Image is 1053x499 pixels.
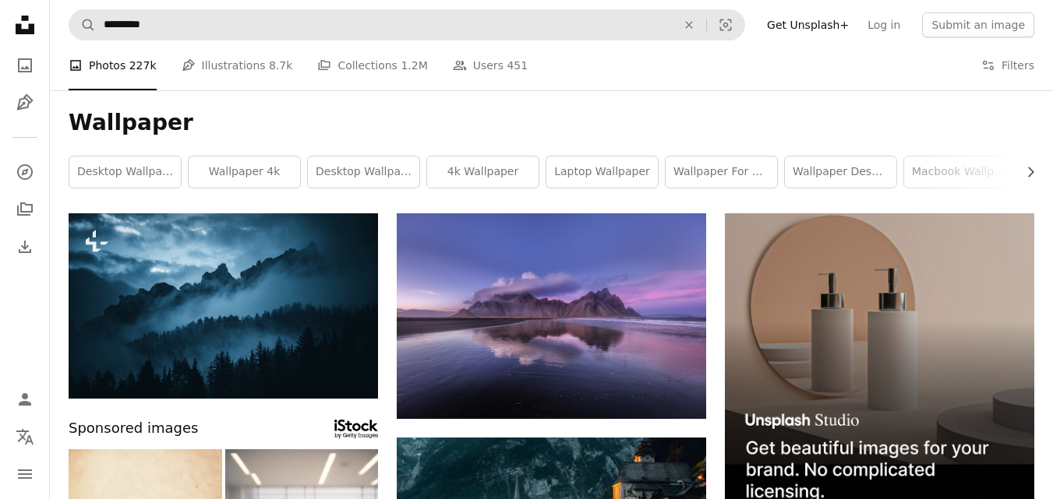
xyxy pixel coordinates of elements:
a: 4k wallpaper [427,156,539,188]
img: photo of mountain [397,213,706,419]
form: Find visuals sitewide [69,9,745,40]
a: Explore [9,156,41,188]
a: photo of mountain [397,309,706,323]
span: 8.7k [269,57,292,74]
button: Menu [9,459,41,490]
button: Language [9,421,41,452]
a: Photos [9,50,41,81]
a: wallpaper desktop [785,156,896,188]
a: Illustrations [9,87,41,118]
a: Log in [858,12,910,37]
a: Users 451 [453,40,528,90]
a: macbook wallpaper [904,156,1016,188]
a: Home — Unsplash [9,9,41,44]
a: Download History [9,231,41,262]
a: laptop wallpaper [546,156,658,188]
img: a mountain range covered in fog and clouds [69,213,378,399]
a: desktop wallpapers [69,156,181,188]
a: wallpaper for mobile [666,156,777,188]
a: desktop wallpaper [308,156,419,188]
a: Collections 1.2M [317,40,427,90]
button: Clear [672,10,706,40]
button: Search Unsplash [69,10,96,40]
a: wallpaper 4k [189,156,300,188]
button: Submit an image [922,12,1034,37]
a: Get Unsplash+ [758,12,858,37]
a: Illustrations 8.7k [182,40,293,90]
button: scroll list to the right [1016,156,1034,188]
button: Visual search [707,10,744,40]
span: 451 [507,57,528,74]
button: Filters [981,40,1034,90]
h1: Wallpaper [69,109,1034,137]
span: 1.2M [401,57,427,74]
span: Sponsored images [69,417,198,440]
a: Collections [9,194,41,225]
a: Log in / Sign up [9,384,41,415]
a: a mountain range covered in fog and clouds [69,299,378,313]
